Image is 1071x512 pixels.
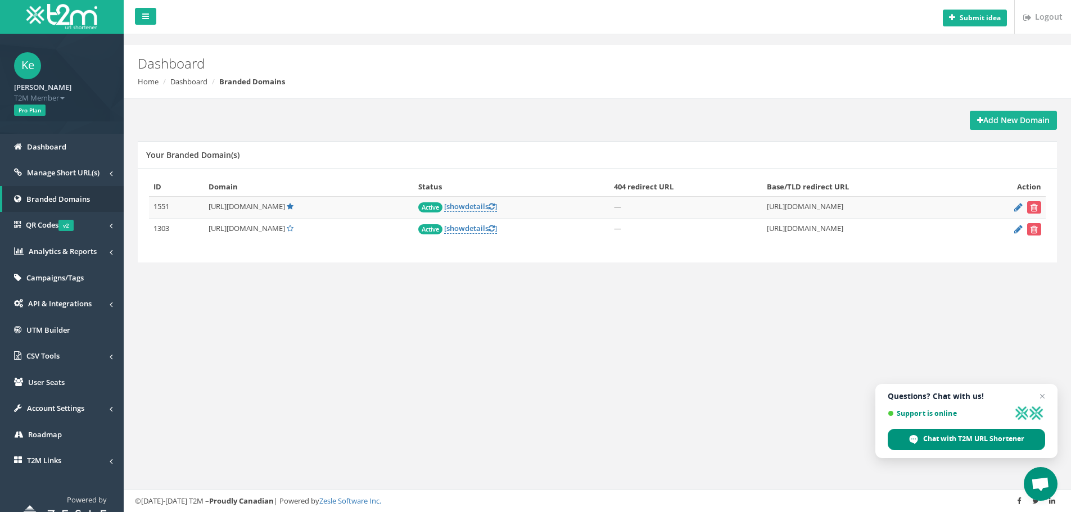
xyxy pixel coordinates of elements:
[609,177,762,197] th: 404 redirect URL
[58,220,74,231] span: v2
[138,76,159,87] a: Home
[14,93,110,103] span: T2M Member
[219,76,285,87] strong: Branded Domains
[28,298,92,309] span: API & Integrations
[888,409,1010,418] span: Support is online
[287,223,293,233] a: Set Default
[446,201,465,211] span: show
[67,495,107,505] span: Powered by
[762,177,965,197] th: Base/TLD redirect URL
[965,177,1046,197] th: Action
[444,201,497,212] a: [showdetails]
[762,219,965,241] td: [URL][DOMAIN_NAME]
[444,223,497,234] a: [showdetails]
[888,392,1045,401] span: Questions? Chat with us!
[204,177,414,197] th: Domain
[977,115,1050,125] strong: Add New Domain
[418,224,442,234] span: Active
[209,496,274,506] strong: Proudly Canadian
[762,197,965,219] td: [URL][DOMAIN_NAME]
[26,325,70,335] span: UTM Builder
[26,220,74,230] span: QR Codes
[149,177,204,197] th: ID
[170,76,207,87] a: Dashboard
[923,434,1024,444] span: Chat with T2M URL Shortener
[14,82,71,92] strong: [PERSON_NAME]
[26,194,90,204] span: Branded Domains
[943,10,1007,26] button: Submit idea
[27,403,84,413] span: Account Settings
[27,142,66,152] span: Dashboard
[27,455,61,465] span: T2M Links
[287,201,293,211] a: Default
[609,197,762,219] td: —
[26,351,60,361] span: CSV Tools
[149,219,204,241] td: 1303
[414,177,609,197] th: Status
[26,273,84,283] span: Campaigns/Tags
[29,246,97,256] span: Analytics & Reports
[888,429,1045,450] div: Chat with T2M URL Shortener
[28,429,62,439] span: Roadmap
[960,13,1001,22] b: Submit idea
[28,377,65,387] span: User Seats
[146,151,239,159] h5: Your Branded Domain(s)
[209,223,285,233] span: [URL][DOMAIN_NAME]
[609,219,762,241] td: —
[970,111,1057,130] a: Add New Domain
[418,202,442,212] span: Active
[14,79,110,103] a: [PERSON_NAME] T2M Member
[209,201,285,211] span: [URL][DOMAIN_NAME]
[138,56,901,71] h2: Dashboard
[1024,467,1058,501] div: Open chat
[135,496,1060,506] div: ©[DATE]-[DATE] T2M – | Powered by
[14,105,46,116] span: Pro Plan
[1036,389,1049,403] span: Close chat
[319,496,381,506] a: Zesle Software Inc.
[26,4,97,29] img: T2M
[149,197,204,219] td: 1551
[14,52,41,79] span: Ke
[27,167,100,178] span: Manage Short URL(s)
[446,223,465,233] span: show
